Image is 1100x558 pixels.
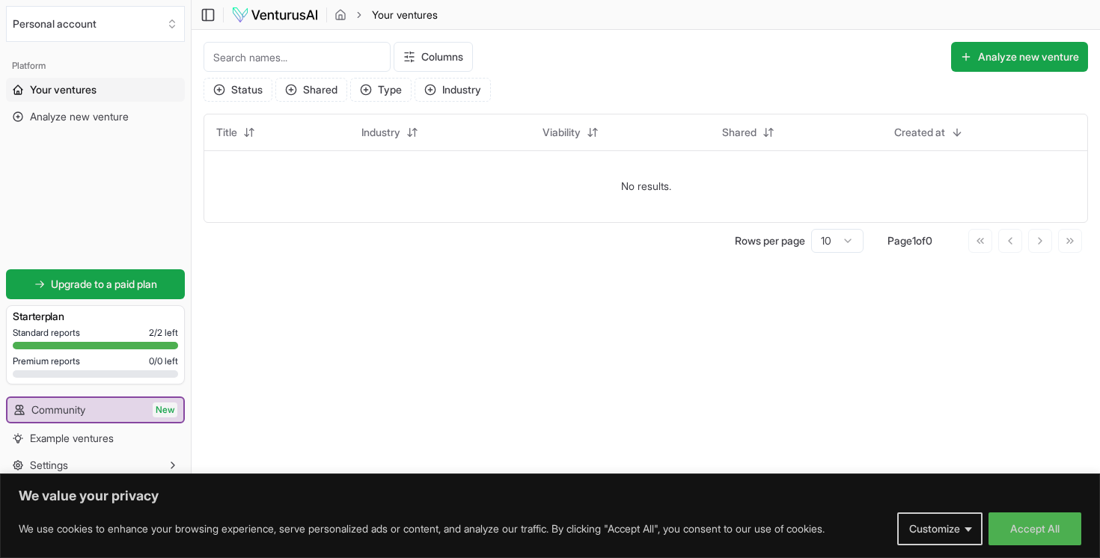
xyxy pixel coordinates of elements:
[204,42,391,72] input: Search names...
[887,234,912,247] span: Page
[231,6,319,24] img: logo
[361,125,400,140] span: Industry
[7,398,183,422] a: CommunityNew
[372,7,438,22] span: Your ventures
[894,125,945,140] span: Created at
[722,125,757,140] span: Shared
[334,7,438,22] nav: breadcrumb
[153,402,177,417] span: New
[204,150,1087,222] td: No results.
[713,120,783,144] button: Shared
[13,309,178,324] h3: Starter plan
[149,327,178,339] span: 2 / 2 left
[207,120,264,144] button: Title
[6,78,185,102] a: Your ventures
[352,120,427,144] button: Industry
[204,78,272,102] button: Status
[6,54,185,78] div: Platform
[885,120,972,144] button: Created at
[13,327,80,339] span: Standard reports
[216,125,237,140] span: Title
[6,269,185,299] a: Upgrade to a paid plan
[926,234,932,247] span: 0
[31,402,85,417] span: Community
[916,234,926,247] span: of
[534,120,608,144] button: Viability
[6,6,185,42] button: Select an organization
[19,487,1081,505] p: We value your privacy
[735,233,805,248] p: Rows per page
[30,82,97,97] span: Your ventures
[30,458,68,473] span: Settings
[897,512,983,545] button: Customize
[6,426,185,450] a: Example ventures
[350,78,412,102] button: Type
[13,355,80,367] span: Premium reports
[394,42,473,72] button: Columns
[415,78,491,102] button: Industry
[30,431,114,446] span: Example ventures
[19,520,825,538] p: We use cookies to enhance your browsing experience, serve personalized ads or content, and analyz...
[912,234,916,247] span: 1
[275,78,347,102] button: Shared
[51,277,157,292] span: Upgrade to a paid plan
[6,105,185,129] a: Analyze new venture
[6,453,185,477] button: Settings
[543,125,581,140] span: Viability
[149,355,178,367] span: 0 / 0 left
[951,42,1088,72] button: Analyze new venture
[30,109,129,124] span: Analyze new venture
[989,512,1081,545] button: Accept All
